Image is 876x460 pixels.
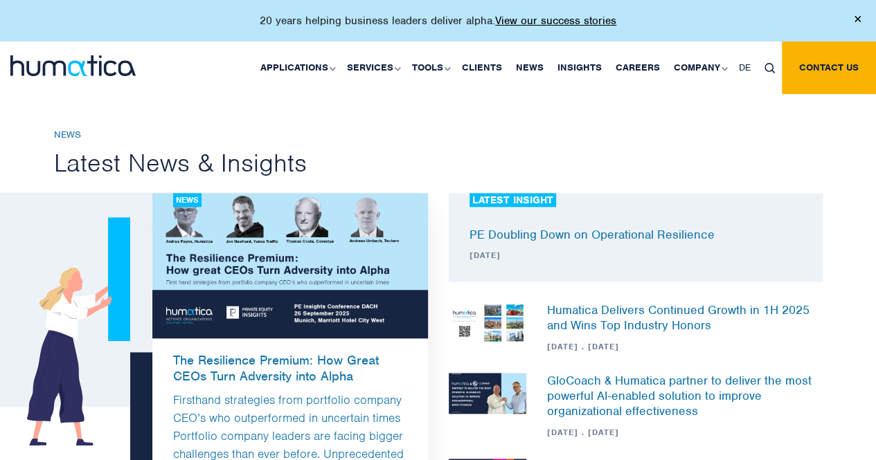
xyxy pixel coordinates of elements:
[27,217,131,445] img: newsgirl
[739,62,751,73] span: DE
[509,42,551,94] a: News
[495,14,616,28] a: View our success stories
[782,42,876,94] a: Contact us
[54,129,823,141] h6: News
[470,193,556,207] div: LATEST INSIGHT
[470,227,715,242] a: PE Doubling Down on Operational Resilience
[260,14,616,28] p: 20 years helping business leaders deliver alpha.
[54,147,823,179] h2: Latest News & Insights
[152,193,428,338] img: blog1
[609,42,667,94] a: Careers
[470,250,781,261] span: [DATE]
[152,338,428,384] a: The Resilience Premium: How Great CEOs Turn Adversity into Alpha
[253,42,340,94] a: Applications
[547,373,812,418] a: GloCoach & Humatica partner to deliver the most powerful AI-enabled solution to improve organizat...
[449,373,527,414] img: News
[765,63,775,73] img: search_icon
[667,42,732,94] a: Company
[455,42,509,94] a: Clients
[449,302,527,343] img: News
[547,341,823,352] span: [DATE] . [DATE]
[405,42,455,94] a: Tools
[547,302,810,333] a: Humatica Delivers Continued Growth in 1H 2025 and Wins Top Industry Honors
[732,42,758,94] a: DE
[173,193,202,207] div: News
[10,55,136,76] img: logo
[340,42,405,94] a: Services
[551,42,609,94] a: Insights
[547,427,823,438] span: [DATE] . [DATE]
